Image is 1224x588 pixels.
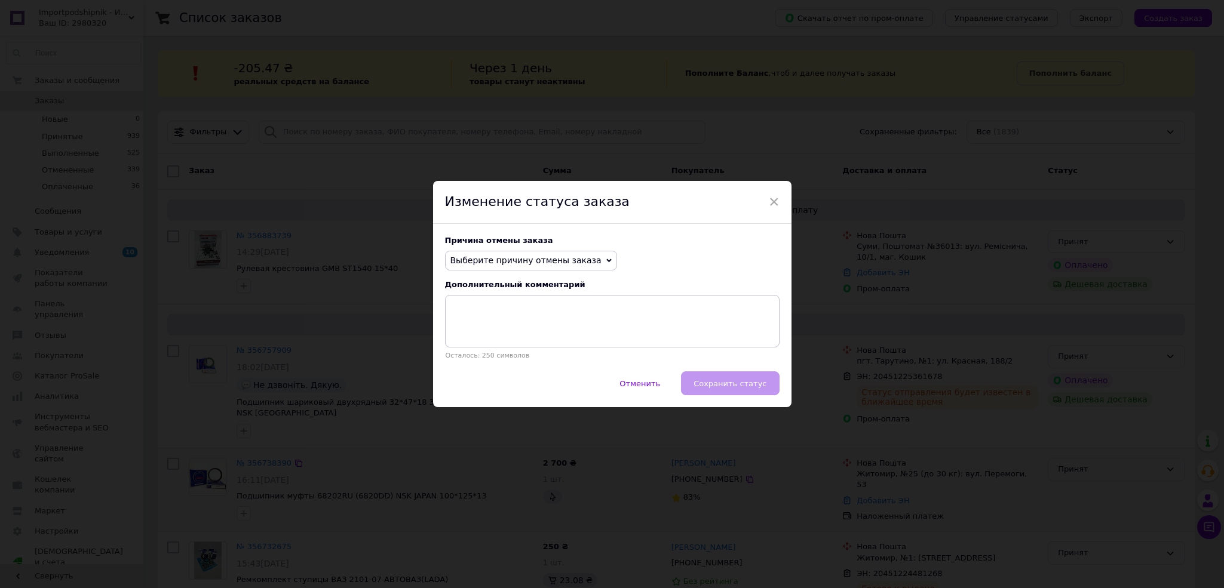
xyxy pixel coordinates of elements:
[607,371,673,395] button: Отменить
[433,181,792,224] div: Изменение статуса заказа
[445,236,780,245] div: Причина отмены заказа
[769,192,780,212] span: ×
[450,255,602,265] span: Выберите причину отмены заказа
[445,352,780,359] p: Осталось: 250 символов
[619,379,660,388] span: Отменить
[445,280,780,289] div: Дополнительный комментарий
